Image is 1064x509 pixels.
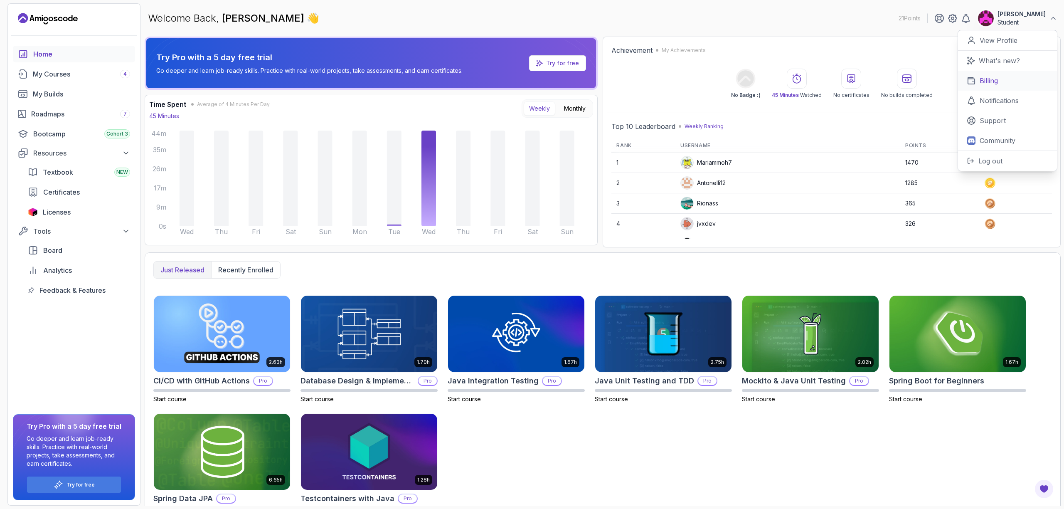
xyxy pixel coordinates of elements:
p: 6.65h [269,477,283,483]
tspan: Thu [215,227,228,236]
tspan: Thu [457,227,470,236]
td: 365 [900,193,979,214]
p: Go deeper and learn job-ready skills. Practice with real-world projects, take assessments, and ea... [27,435,121,468]
p: Recently enrolled [218,265,273,275]
span: Start course [448,395,481,403]
div: loftyeagle5a591 [680,237,741,251]
span: Cohort 3 [106,131,128,137]
td: 1470 [900,153,979,173]
span: NEW [116,169,128,175]
p: Try Pro with a 5 day free trial [156,52,463,63]
button: user profile image[PERSON_NAME]Student [978,10,1057,27]
h2: Top 10 Leaderboard [611,121,675,131]
p: 1.67h [1005,359,1018,366]
p: Community [980,136,1015,146]
a: Try for free [66,482,95,488]
tspan: Fri [494,227,502,236]
span: Textbook [43,167,73,177]
span: Start course [300,395,334,403]
a: Java Unit Testing and TDD card2.75hJava Unit Testing and TDDProStart course [595,295,732,403]
p: Log out [978,156,1002,166]
p: Just released [160,265,204,275]
p: 2.02h [858,359,871,366]
div: Resources [33,148,130,158]
a: Try for free [529,55,586,71]
button: Resources [13,146,135,161]
h2: Java Unit Testing and TDD [595,375,694,387]
span: Average of 4 Minutes Per Day [197,101,270,108]
a: What's new? [958,51,1057,71]
button: Monthly [559,101,591,116]
p: 1.70h [417,359,430,366]
p: [PERSON_NAME] [997,10,1046,18]
tspan: Fri [252,227,260,236]
p: 2.63h [269,359,283,366]
p: Weekly Ranking [685,123,724,130]
span: Certificates [43,187,80,197]
tspan: Sat [286,227,296,236]
a: Mockito & Java Unit Testing card2.02hMockito & Java Unit TestingProStart course [742,295,879,403]
p: Pro [217,494,235,503]
p: 21 Points [899,14,921,22]
a: textbook [23,164,135,180]
p: 1.28h [417,477,430,483]
tspan: 17m [154,184,166,192]
tspan: Tue [388,227,400,236]
a: Community [958,131,1057,151]
p: Go deeper and learn job-ready skills. Practice with real-world projects, take assessments, and ea... [156,67,463,75]
a: analytics [23,262,135,279]
span: Licenses [43,207,71,217]
div: Home [33,49,130,59]
tspan: Wed [180,227,194,236]
span: 45 Minutes [772,92,799,98]
img: user profile image [681,197,693,210]
tspan: Wed [422,227,436,236]
span: Start course [742,395,775,403]
img: user profile image [681,238,693,250]
a: Support [958,111,1057,131]
p: Welcome Back, [148,12,319,25]
a: feedback [23,282,135,299]
span: Start course [595,395,628,403]
a: home [13,46,135,62]
h2: CI/CD with GitHub Actions [153,375,250,387]
img: Spring Boot for Beginners card [889,296,1026,372]
a: bootcamp [13,126,135,142]
p: Pro [850,377,868,385]
span: Analytics [43,265,72,275]
h2: Spring Boot for Beginners [889,375,984,387]
div: My Builds [33,89,130,99]
a: builds [13,86,135,102]
span: Start course [889,395,922,403]
h2: Achievement [611,45,653,55]
a: CI/CD with GitHub Actions card2.63hCI/CD with GitHub ActionsProStart course [153,295,291,403]
button: Log out [958,151,1057,171]
th: Rank [611,139,675,153]
tspan: 0s [159,222,166,230]
p: No Badge :( [731,92,760,99]
td: 3 [611,193,675,214]
a: Spring Boot for Beginners card1.67hSpring Boot for BeginnersStart course [889,295,1026,403]
button: Weekly [524,101,555,116]
p: 2.75h [711,359,724,366]
tspan: Sat [527,227,538,236]
div: Tools [33,226,130,236]
h3: Time Spent [149,99,186,109]
img: Java Unit Testing and TDD card [595,296,731,372]
tspan: 9m [156,203,166,211]
h2: Testcontainers with Java [300,493,394,504]
p: No builds completed [881,92,933,99]
p: Watched [772,92,822,99]
tspan: Mon [352,227,367,236]
span: 4 [123,71,127,77]
a: board [23,242,135,259]
a: Landing page [18,12,78,25]
span: Board [43,245,62,255]
tspan: 35m [153,146,166,154]
p: Billing [980,76,998,86]
p: What's new? [979,56,1020,66]
a: Notifications [958,91,1057,111]
td: 1 [611,153,675,173]
p: 1.67h [564,359,577,366]
p: Student [997,18,1046,27]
